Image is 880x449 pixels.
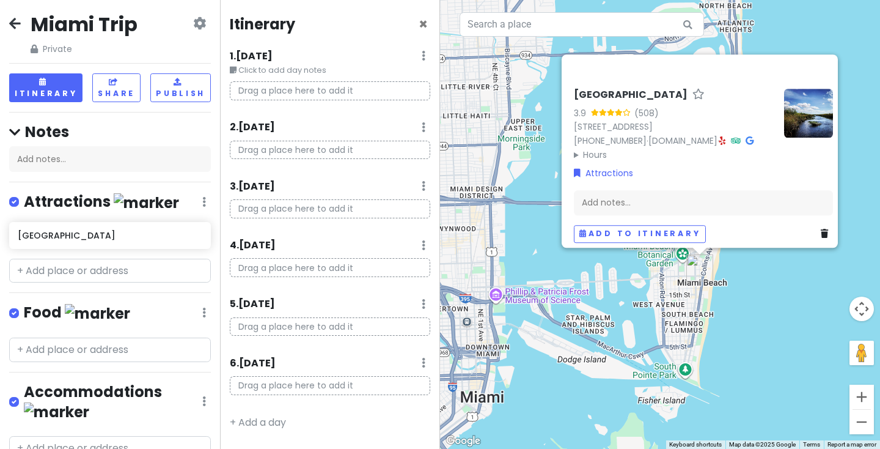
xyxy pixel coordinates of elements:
[574,135,647,147] a: [PHONE_NUMBER]
[230,317,430,336] p: Drag a place here to add it
[9,259,211,283] input: + Add place or address
[849,385,874,409] button: Zoom in
[443,433,483,449] img: Google
[9,338,211,362] input: + Add place or address
[65,304,130,323] img: marker
[230,258,430,277] p: Drag a place here to add it
[731,136,741,145] i: Tripadvisor
[18,230,202,241] h6: [GEOGRAPHIC_DATA]
[230,239,276,252] h6: 4 . [DATE]
[230,81,430,100] p: Drag a place here to add it
[821,228,833,241] a: Delete place
[230,141,430,160] p: Drag a place here to add it
[443,433,483,449] a: Open this area in Google Maps (opens a new window)
[230,376,430,395] p: Drag a place here to add it
[92,73,141,102] button: Share
[24,192,179,212] h4: Attractions
[809,54,838,84] button: Close
[114,193,179,212] img: marker
[230,298,275,311] h6: 5 . [DATE]
[31,12,137,37] h2: Miami Trip
[574,89,774,161] div: · ·
[686,254,713,281] div: Everglades National Park
[803,441,820,448] a: Terms
[230,15,295,34] h4: Itinerary
[669,440,722,449] button: Keyboard shortcuts
[230,64,430,76] small: Click to add day notes
[460,12,704,37] input: Search a place
[230,180,275,193] h6: 3 . [DATE]
[230,415,286,429] a: + Add a day
[574,106,591,120] div: 3.9
[150,73,211,102] button: Publish
[31,42,137,56] span: Private
[24,403,89,421] img: marker
[729,441,796,448] span: Map data ©2025 Google
[648,135,717,147] a: [DOMAIN_NAME]
[419,14,428,34] span: Close itinerary
[574,166,633,180] a: Attractions
[692,89,705,102] a: Star place
[574,89,687,102] h6: [GEOGRAPHIC_DATA]
[746,136,754,145] i: Google Maps
[574,148,774,161] summary: Hours
[230,121,275,134] h6: 2 . [DATE]
[9,146,211,172] div: Add notes...
[419,17,428,32] button: Close
[849,341,874,365] button: Drag Pegman onto the map to open Street View
[9,122,211,141] h4: Notes
[230,357,276,370] h6: 6 . [DATE]
[230,50,273,63] h6: 1 . [DATE]
[849,410,874,434] button: Zoom out
[24,303,130,323] h4: Food
[574,121,653,133] a: [STREET_ADDRESS]
[574,225,706,243] button: Add to itinerary
[230,199,430,218] p: Drag a place here to add it
[9,73,82,102] button: Itinerary
[24,382,202,421] h4: Accommodations
[849,297,874,321] button: Map camera controls
[827,441,876,448] a: Report a map error
[634,106,659,120] div: (508)
[784,89,833,138] img: Picture of the place
[574,190,833,216] div: Add notes...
